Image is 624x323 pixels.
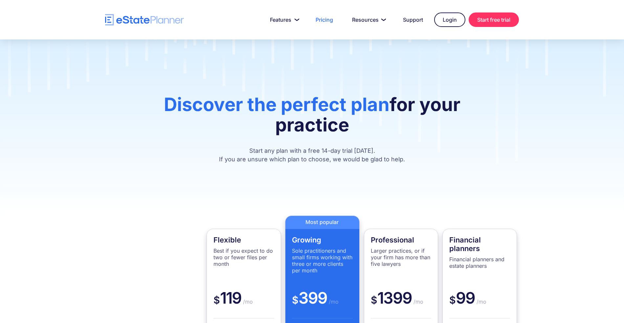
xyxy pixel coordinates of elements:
[292,247,353,274] p: Sole practitioners and small firms working with three or more clients per month
[371,288,432,318] div: 1399
[412,298,423,305] span: /mo
[469,12,519,27] a: Start free trial
[449,288,510,318] div: 99
[434,12,465,27] a: Login
[292,288,353,318] div: 399
[262,13,304,26] a: Features
[292,294,299,306] span: $
[449,294,456,306] span: $
[395,13,431,26] a: Support
[475,298,486,305] span: /mo
[105,14,184,26] a: home
[308,13,341,26] a: Pricing
[292,236,353,244] h4: Growing
[135,94,489,142] h1: for your practice
[213,288,274,318] div: 119
[449,236,510,253] h4: Financial planners
[371,236,432,244] h4: Professional
[213,247,274,267] p: Best if you expect to do two or fewer files per month
[327,298,339,305] span: /mo
[241,298,253,305] span: /mo
[164,93,390,116] span: Discover the perfect plan
[213,236,274,244] h4: Flexible
[344,13,392,26] a: Resources
[449,256,510,269] p: Financial planners and estate planners
[135,147,489,164] p: Start any plan with a free 14-day trial [DATE]. If you are unsure which plan to choose, we would ...
[371,247,432,267] p: Larger practices, or if your firm has more than five lawyers
[371,294,377,306] span: $
[213,294,220,306] span: $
